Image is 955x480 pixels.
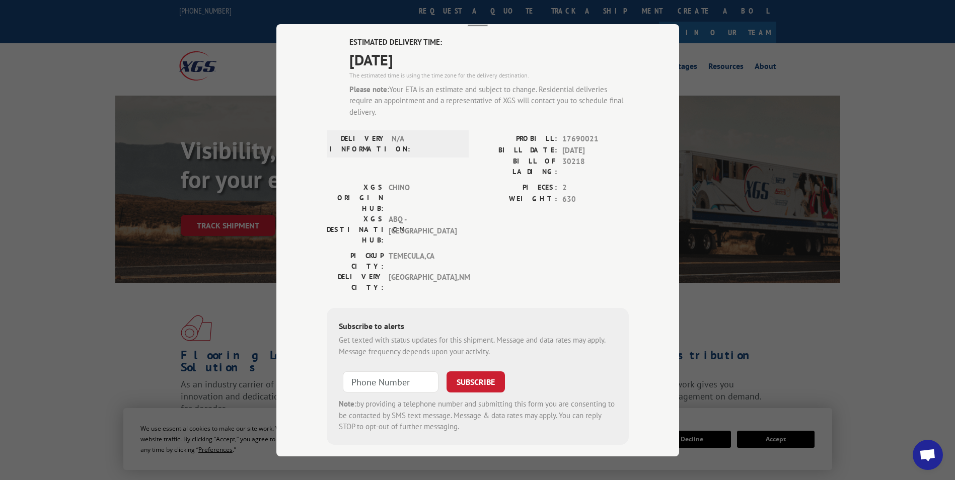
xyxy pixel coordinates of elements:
[389,251,457,272] span: TEMECULA , CA
[913,440,943,470] div: Open chat
[478,193,557,205] label: WEIGHT:
[478,144,557,156] label: BILL DATE:
[343,371,438,392] input: Phone Number
[478,133,557,145] label: PROBILL:
[478,182,557,194] label: PIECES:
[327,251,384,272] label: PICKUP CITY:
[339,320,617,335] div: Subscribe to alerts
[349,84,629,118] div: Your ETA is an estimate and subject to change. Residential deliveries require an appointment and ...
[349,37,629,48] label: ESTIMATED DELIVERY TIME:
[327,272,384,293] label: DELIVERY CITY:
[330,133,387,154] label: DELIVERY INFORMATION:
[392,133,460,154] span: N/A
[562,133,629,145] span: 17690021
[389,214,457,246] span: ABQ - [GEOGRAPHIC_DATA]
[349,70,629,79] div: The estimated time is using the time zone for the delivery destination.
[339,335,617,357] div: Get texted with status updates for this shipment. Message and data rates may apply. Message frequ...
[478,156,557,177] label: BILL OF LADING:
[447,371,505,392] button: SUBSCRIBE
[562,156,629,177] span: 30218
[389,182,457,214] span: CHINO
[349,84,389,94] strong: Please note:
[562,182,629,194] span: 2
[349,48,629,70] span: [DATE]
[562,193,629,205] span: 630
[327,214,384,246] label: XGS DESTINATION HUB:
[339,398,617,433] div: by providing a telephone number and submitting this form you are consenting to be contacted by SM...
[327,182,384,214] label: XGS ORIGIN HUB:
[389,272,457,293] span: [GEOGRAPHIC_DATA] , NM
[562,144,629,156] span: [DATE]
[339,399,356,409] strong: Note:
